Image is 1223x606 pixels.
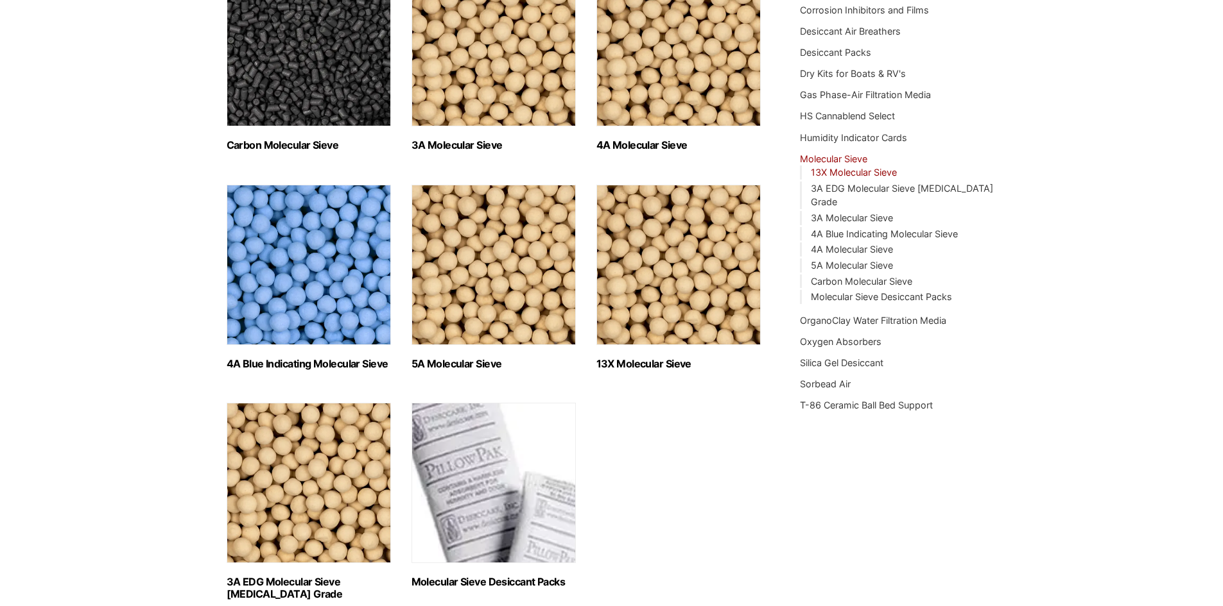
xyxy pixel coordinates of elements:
[800,47,871,58] a: Desiccant Packs
[227,358,391,370] h2: 4A Blue Indicating Molecular Sieve
[811,276,912,287] a: Carbon Molecular Sieve
[811,167,897,178] a: 13X Molecular Sieve
[811,244,893,255] a: 4A Molecular Sieve
[800,315,946,326] a: OrganoClay Water Filtration Media
[800,4,929,15] a: Corrosion Inhibitors and Films
[811,260,893,271] a: 5A Molecular Sieve
[800,89,931,100] a: Gas Phase-Air Filtration Media
[800,378,851,389] a: Sorbead Air
[412,576,576,588] h2: Molecular Sieve Desiccant Packs
[800,336,881,347] a: Oxygen Absorbers
[227,185,391,345] img: 4A Blue Indicating Molecular Sieve
[227,403,391,600] a: Visit product category 3A EDG Molecular Sieve Ethanol Grade
[800,357,883,368] a: Silica Gel Desiccant
[227,403,391,563] img: 3A EDG Molecular Sieve Ethanol Grade
[811,228,958,239] a: 4A Blue Indicating Molecular Sieve
[227,185,391,370] a: Visit product category 4A Blue Indicating Molecular Sieve
[412,358,576,370] h2: 5A Molecular Sieve
[800,68,906,79] a: Dry Kits for Boats & RV's
[596,185,761,345] img: 13X Molecular Sieve
[596,185,761,370] a: Visit product category 13X Molecular Sieve
[811,291,952,302] a: Molecular Sieve Desiccant Packs
[412,139,576,151] h2: 3A Molecular Sieve
[412,403,576,563] img: Molecular Sieve Desiccant Packs
[800,110,895,121] a: HS Cannablend Select
[811,183,993,208] a: 3A EDG Molecular Sieve [MEDICAL_DATA] Grade
[227,576,391,600] h2: 3A EDG Molecular Sieve [MEDICAL_DATA] Grade
[227,139,391,151] h2: Carbon Molecular Sieve
[412,185,576,345] img: 5A Molecular Sieve
[412,185,576,370] a: Visit product category 5A Molecular Sieve
[800,153,867,164] a: Molecular Sieve
[811,212,893,223] a: 3A Molecular Sieve
[800,26,901,37] a: Desiccant Air Breathers
[800,400,933,410] a: T-86 Ceramic Ball Bed Support
[596,139,761,151] h2: 4A Molecular Sieve
[412,403,576,588] a: Visit product category Molecular Sieve Desiccant Packs
[800,132,907,143] a: Humidity Indicator Cards
[596,358,761,370] h2: 13X Molecular Sieve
